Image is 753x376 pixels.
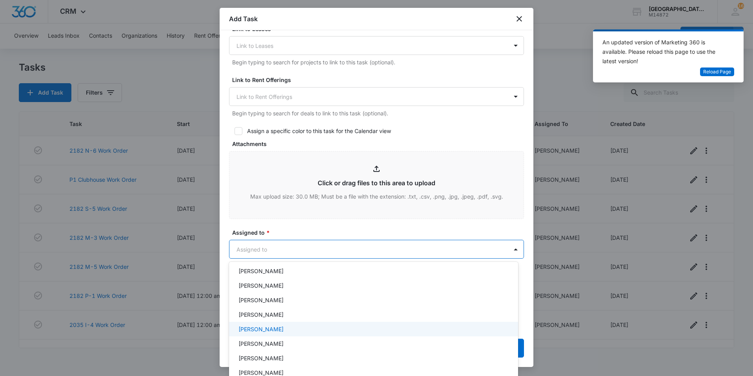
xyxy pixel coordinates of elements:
[238,310,284,319] p: [PERSON_NAME]
[238,267,284,275] p: [PERSON_NAME]
[238,339,284,348] p: [PERSON_NAME]
[238,281,284,290] p: [PERSON_NAME]
[703,68,731,76] span: Reload Page
[238,354,284,362] p: [PERSON_NAME]
[238,325,284,333] p: [PERSON_NAME]
[238,296,284,304] p: [PERSON_NAME]
[602,38,725,66] div: An updated version of Marketing 360 is available. Please reload this page to use the latest version!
